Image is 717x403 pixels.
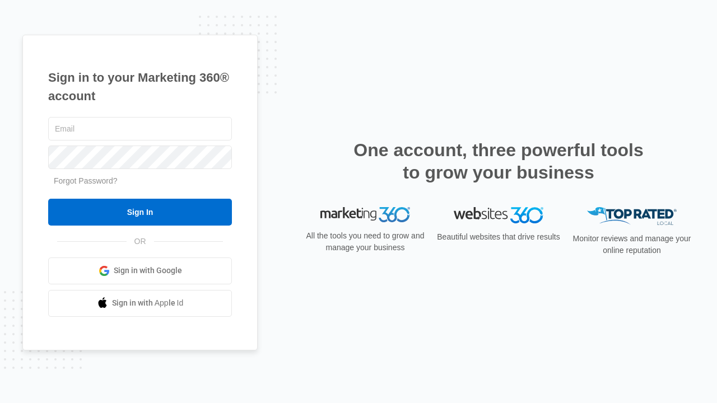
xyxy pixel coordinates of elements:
[587,207,677,226] img: Top Rated Local
[48,117,232,140] input: Email
[569,233,695,256] p: Monitor reviews and manage your online reputation
[350,139,647,184] h2: One account, three powerful tools to grow your business
[48,257,232,284] a: Sign in with Google
[48,290,232,317] a: Sign in with Apple Id
[48,199,232,226] input: Sign In
[436,231,561,243] p: Beautiful websites that drive results
[114,265,182,277] span: Sign in with Google
[320,207,410,223] img: Marketing 360
[302,230,428,254] p: All the tools you need to grow and manage your business
[112,297,184,309] span: Sign in with Apple Id
[454,207,543,223] img: Websites 360
[48,68,232,105] h1: Sign in to your Marketing 360® account
[54,176,118,185] a: Forgot Password?
[127,236,154,247] span: OR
